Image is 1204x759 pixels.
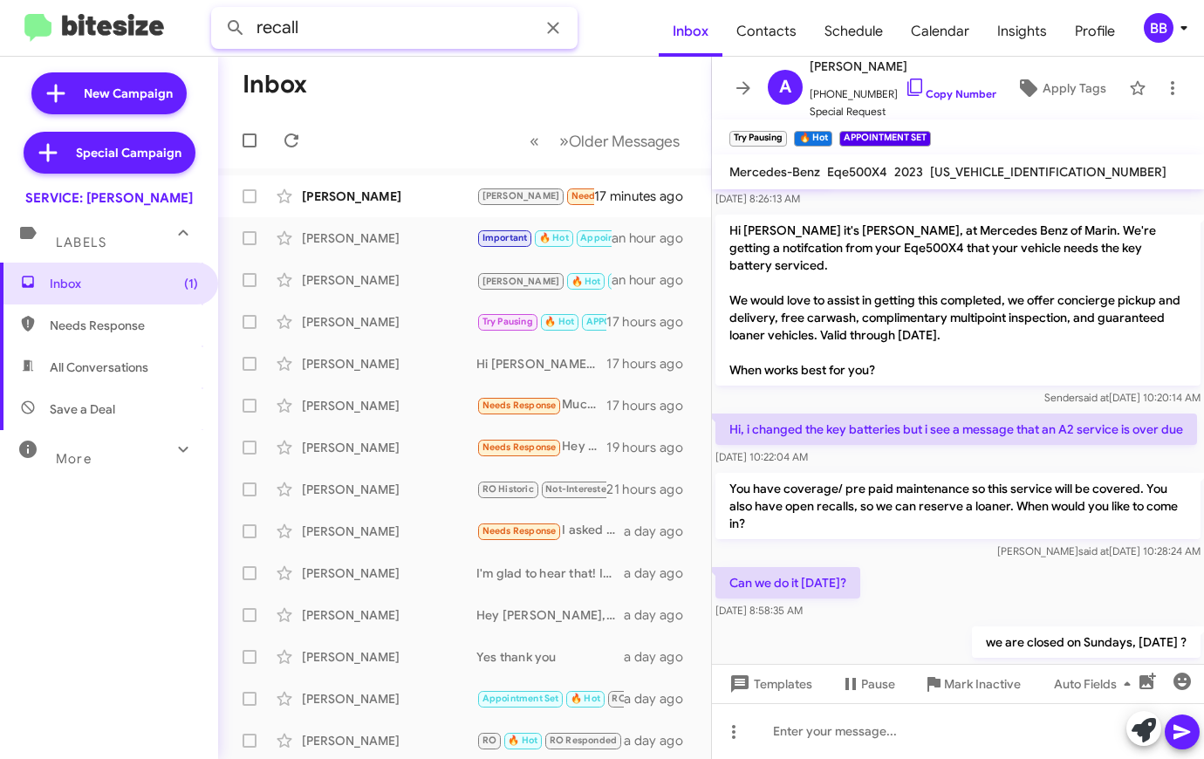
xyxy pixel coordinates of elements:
[302,523,476,540] div: [PERSON_NAME]
[539,232,569,243] span: 🔥 Hot
[482,693,559,704] span: Appointment Set
[211,7,578,49] input: Search
[624,606,697,624] div: a day ago
[243,71,307,99] h1: Inbox
[482,441,557,453] span: Needs Response
[302,732,476,749] div: [PERSON_NAME]
[476,479,606,499] div: Yes, the appointment is confirmed with a loaner and with [PERSON_NAME]. You’re welcome to come a ...
[594,188,697,205] div: 17 minutes ago
[184,275,198,292] span: (1)
[729,164,820,180] span: Mercedes-Benz
[715,473,1201,539] p: You have coverage/ pre paid maintenance so this service will be covered. You also have open recal...
[905,87,996,100] a: Copy Number
[1001,72,1120,104] button: Apply Tags
[482,525,557,537] span: Needs Response
[1079,663,1110,676] span: said at
[827,164,887,180] span: Eqe500X4
[520,123,690,159] nav: Page navigation example
[476,395,606,415] div: Much appreciated.
[25,189,193,207] div: SERVICE: [PERSON_NAME]
[550,735,617,746] span: RO Responded
[1044,391,1201,404] span: Sender [DATE] 10:20:14 AM
[715,192,800,205] span: [DATE] 8:26:13 AM
[726,668,812,700] span: Templates
[612,271,697,289] div: an hour ago
[302,481,476,498] div: [PERSON_NAME]
[894,164,923,180] span: 2023
[476,186,594,206] div: That works!
[302,690,476,708] div: [PERSON_NAME]
[302,397,476,414] div: [PERSON_NAME]
[1061,6,1129,57] a: Profile
[530,130,539,152] span: «
[302,439,476,456] div: [PERSON_NAME]
[606,355,697,373] div: 17 hours ago
[659,6,722,57] a: Inbox
[810,56,996,77] span: [PERSON_NAME]
[715,604,803,617] span: [DATE] 8:58:35 AM
[476,437,606,457] div: Hey [PERSON_NAME], it looks like I may have an outstanding amount I owe MBZ Marin. Would you be t...
[861,668,895,700] span: Pause
[482,483,534,495] span: RO Historic
[56,451,92,467] span: More
[476,606,624,624] div: Hey [PERSON_NAME], you guys are pretty aggressive with the review requests. I think this is the 4...
[482,276,560,287] span: [PERSON_NAME]
[606,397,697,414] div: 17 hours ago
[50,275,198,292] span: Inbox
[810,103,996,120] span: Special Request
[722,6,811,57] a: Contacts
[476,269,612,291] div: You're welcome! If you need to schedule any maintenance or repairs, just let me know.
[624,648,697,666] div: a day ago
[56,235,106,250] span: Labels
[476,564,624,582] div: I'm glad to hear that! If you need any further assistance or want to schedule additional services...
[606,439,697,456] div: 19 hours ago
[482,232,528,243] span: Important
[482,735,496,746] span: RO
[476,228,612,248] div: I will arrange a loaner vehicle for you at your 12 PM appointment. If you have any specific requi...
[715,414,1197,445] p: Hi, i changed the key batteries but i see a message that an A2 service is over due
[1043,72,1106,104] span: Apply Tags
[482,316,533,327] span: Try Pausing
[1129,13,1185,43] button: BB
[302,606,476,624] div: [PERSON_NAME]
[810,77,996,103] span: [PHONE_NUMBER]
[586,316,672,327] span: APPOINTMENT SET
[476,521,624,541] div: I asked for A5 service earlier in the week and was quoted about $530. When it came, the price is ...
[715,450,808,463] span: [DATE] 10:22:04 AM
[476,311,606,332] div: Sounds good, thank you
[624,732,697,749] div: a day ago
[811,6,897,57] span: Schedule
[624,690,697,708] div: a day ago
[729,131,787,147] small: Try Pausing
[84,85,173,102] span: New Campaign
[559,130,569,152] span: »
[930,164,1166,180] span: [US_VEHICLE_IDENTIFICATION_NUMBER]
[715,567,860,598] p: Can we do it [DATE]?
[997,544,1201,557] span: [PERSON_NAME] [DATE] 10:28:24 AM
[476,688,624,708] div: Thank you for the offer of the complementary pickup service. God willing, we will just have to se...
[983,6,1061,57] a: Insights
[302,229,476,247] div: [PERSON_NAME]
[794,131,831,147] small: 🔥 Hot
[508,735,537,746] span: 🔥 Hot
[549,123,690,159] button: Next
[544,316,574,327] span: 🔥 Hot
[612,693,626,704] span: RO
[998,663,1201,676] span: [PERSON_NAME] [DATE] 9:00:09 AM
[1054,668,1138,700] span: Auto Fields
[779,73,791,101] span: A
[302,355,476,373] div: [PERSON_NAME]
[972,626,1201,658] p: we are closed on Sundays, [DATE] ?
[569,132,680,151] span: Older Messages
[482,400,557,411] span: Needs Response
[715,215,1201,386] p: Hi [PERSON_NAME] it's [PERSON_NAME], at Mercedes Benz of Marin. We're getting a notifcation from ...
[76,144,181,161] span: Special Campaign
[1078,391,1109,404] span: said at
[839,131,931,147] small: APPOINTMENT SET
[897,6,983,57] a: Calendar
[545,483,612,495] span: Not-Interested
[624,564,697,582] div: a day ago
